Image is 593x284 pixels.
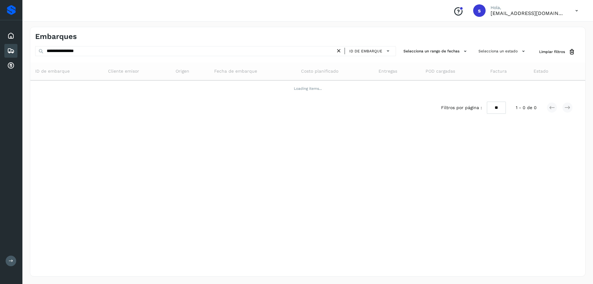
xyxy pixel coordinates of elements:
button: Selecciona un estado [476,46,529,56]
div: Embarques [4,44,17,58]
span: Factura [490,68,507,75]
td: Loading items... [30,80,585,97]
span: Costo planificado [301,68,338,75]
span: ID de embarque [349,48,382,54]
p: Hola, [491,5,565,10]
span: POD cargadas [426,68,455,75]
button: Selecciona un rango de fechas [401,46,471,56]
span: Fecha de embarque [214,68,257,75]
span: Entregas [379,68,397,75]
span: 1 - 0 de 0 [516,104,537,111]
div: Inicio [4,29,17,43]
button: ID de embarque [347,46,393,55]
span: Limpiar filtros [539,49,565,55]
p: sectram23@gmail.com [491,10,565,16]
span: Cliente emisor [108,68,139,75]
span: Filtros por página : [441,104,482,111]
span: ID de embarque [35,68,70,75]
span: Origen [176,68,189,75]
div: Cuentas por cobrar [4,59,17,73]
h4: Embarques [35,32,77,41]
span: Estado [534,68,548,75]
button: Limpiar filtros [534,46,580,58]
